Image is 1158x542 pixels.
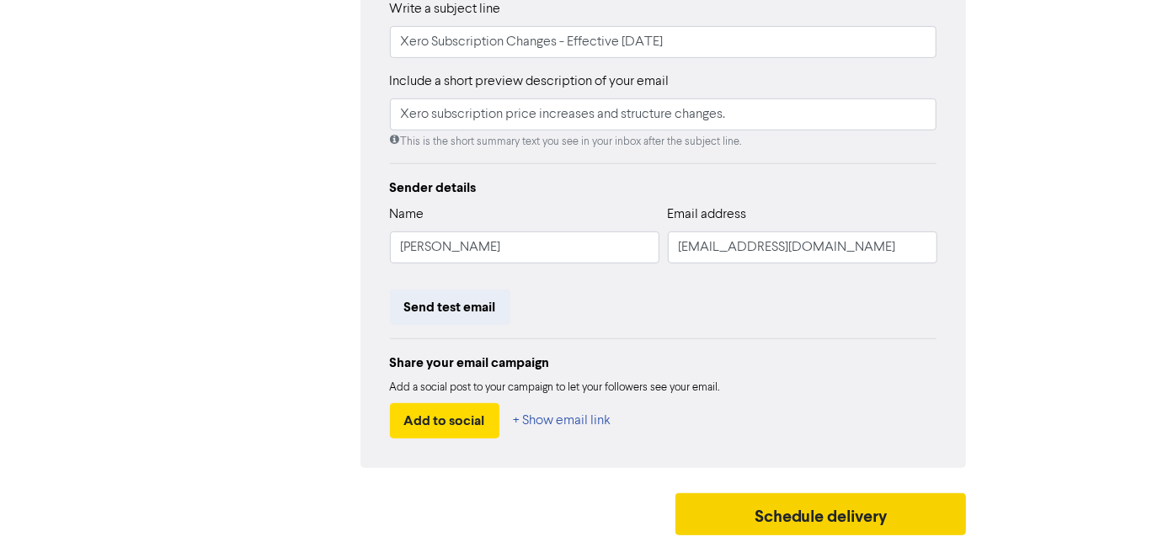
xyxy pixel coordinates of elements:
button: Add to social [390,403,499,438]
div: Add a social post to your campaign to let your followers see your email. [390,380,937,396]
label: Include a short preview description of your email [390,72,670,92]
button: Send test email [390,290,510,325]
div: This is the short summary text you see in your inbox after the subject line. [390,134,937,150]
button: Schedule delivery [675,493,967,535]
label: Name [390,205,424,225]
div: Share your email campaign [390,353,937,373]
iframe: Chat Widget [1074,461,1158,542]
label: Email address [668,205,747,225]
div: Sender details [390,178,937,198]
button: + Show email link [513,403,612,438]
